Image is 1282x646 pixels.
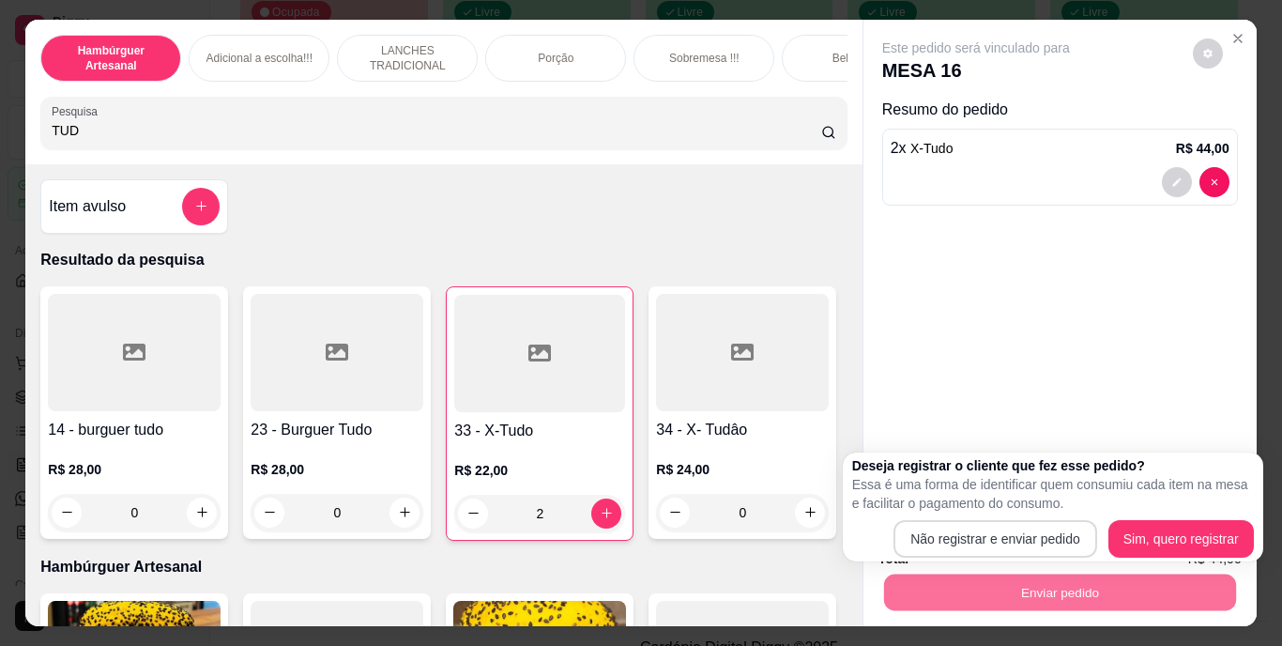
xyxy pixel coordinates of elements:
h4: Item avulso [49,195,126,218]
p: LANCHES TRADICIONAL [353,43,462,73]
p: R$ 28,00 [251,460,423,479]
p: 2 x [891,137,954,160]
button: decrease-product-quantity [1162,167,1192,197]
p: Hambúrguer Artesanal [40,556,847,578]
p: Porção [538,51,573,66]
h4: 14 - burguer tudo [48,419,221,441]
p: Hambúrguer Artesanal [56,43,165,73]
button: decrease-product-quantity [254,498,284,528]
button: decrease-product-quantity [660,498,690,528]
p: Resumo do pedido [882,99,1238,121]
input: Pesquisa [52,121,821,140]
p: R$ 24,00 [656,460,829,479]
span: X-Tudo [910,141,953,156]
h4: 34 - X- Tudâo [656,419,829,441]
button: decrease-product-quantity [1199,167,1229,197]
h2: Deseja registrar o cliente que fez esse pedido? [852,456,1254,475]
p: Essa é uma forma de identificar quem consumiu cada item na mesa e facilitar o pagamento do consumo. [852,475,1254,513]
button: decrease-product-quantity [458,499,488,529]
p: Este pedido será vinculado para [882,38,1070,57]
p: R$ 22,00 [454,461,625,480]
p: MESA 16 [882,57,1070,84]
button: Close [1223,23,1253,54]
p: Bebidas [832,51,873,66]
button: Enviar pedido [883,575,1235,611]
button: increase-product-quantity [591,499,621,529]
p: R$ 44,00 [1176,139,1229,158]
label: Pesquisa [52,103,104,119]
h4: 33 - X-Tudo [454,420,625,442]
button: Não registrar e enviar pedido [893,520,1097,558]
button: increase-product-quantity [187,498,217,528]
button: Sim, quero registrar [1108,520,1254,558]
p: Adicional a escolha!!! [206,51,313,66]
p: R$ 28,00 [48,460,221,479]
button: increase-product-quantity [389,498,420,528]
p: Resultado da pesquisa [40,249,847,271]
button: decrease-product-quantity [1193,38,1223,69]
button: increase-product-quantity [795,498,825,528]
p: Sobremesa !!! [669,51,740,66]
h4: 23 - Burguer Tudo [251,419,423,441]
button: add-separate-item [182,188,220,225]
button: decrease-product-quantity [52,498,82,528]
